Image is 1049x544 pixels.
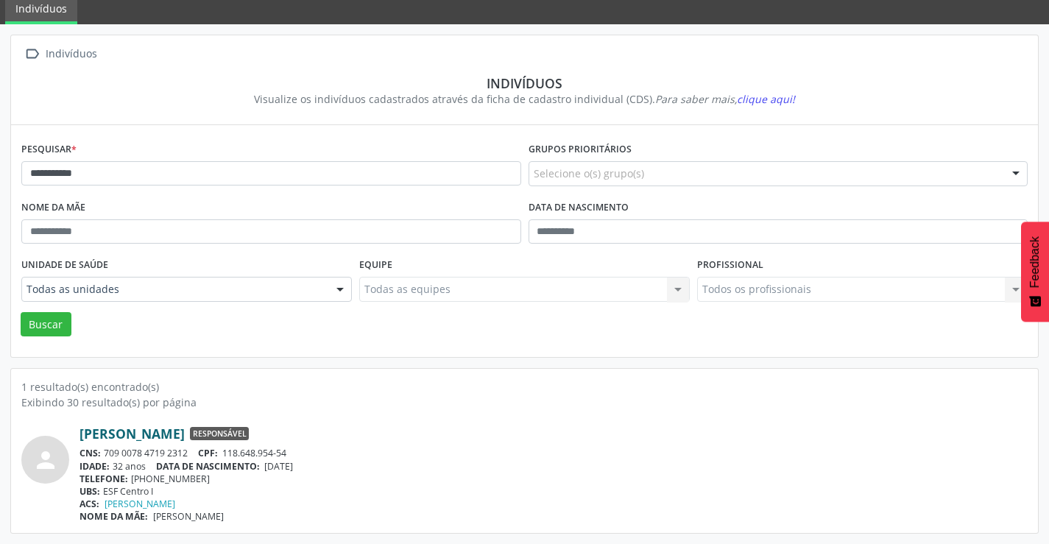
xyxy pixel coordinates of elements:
span: IDADE: [80,460,110,473]
div: Indivíduos [32,75,1017,91]
label: Nome da mãe [21,197,85,219]
div: Exibindo 30 resultado(s) por página [21,395,1028,410]
span: UBS: [80,485,100,498]
button: Feedback - Mostrar pesquisa [1021,222,1049,322]
div: [PHONE_NUMBER] [80,473,1028,485]
div: ESF Centro I [80,485,1028,498]
label: Equipe [359,254,392,277]
a:  Indivíduos [21,43,99,65]
a: [PERSON_NAME] [105,498,175,510]
div: Indivíduos [43,43,99,65]
span: ACS: [80,498,99,510]
div: 32 anos [80,460,1028,473]
span: Responsável [190,427,249,440]
span: DATA DE NASCIMENTO: [156,460,260,473]
div: 709 0078 4719 2312 [80,447,1028,459]
span: Selecione o(s) grupo(s) [534,166,644,181]
span: NOME DA MÃE: [80,510,148,523]
span: TELEFONE: [80,473,128,485]
span: clique aqui! [737,92,795,106]
span: Todas as unidades [27,282,322,297]
div: 1 resultado(s) encontrado(s) [21,379,1028,395]
span: [PERSON_NAME] [153,510,224,523]
span: CNS: [80,447,101,459]
span: [DATE] [264,460,293,473]
label: Unidade de saúde [21,254,108,277]
label: Data de nascimento [529,197,629,219]
span: CPF: [198,447,218,459]
span: 118.648.954-54 [222,447,286,459]
button: Buscar [21,312,71,337]
i: Para saber mais, [655,92,795,106]
label: Profissional [697,254,763,277]
div: Visualize os indivíduos cadastrados através da ficha de cadastro individual (CDS). [32,91,1017,107]
i:  [21,43,43,65]
label: Pesquisar [21,138,77,161]
a: [PERSON_NAME] [80,425,185,442]
i: person [32,447,59,473]
span: Feedback [1028,236,1042,288]
label: Grupos prioritários [529,138,632,161]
